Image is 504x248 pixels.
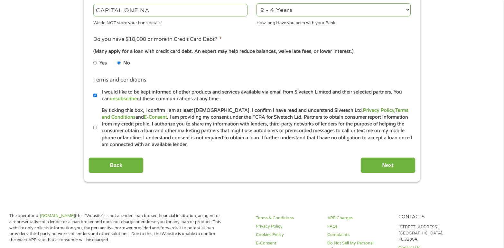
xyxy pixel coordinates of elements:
[256,232,319,238] a: Cookies Policy
[360,157,415,173] input: Next
[363,108,394,113] a: Privacy Policy
[97,89,413,103] label: I would like to be kept informed of other products and services available via email from Sivetech...
[144,114,167,120] a: E-Consent
[9,213,223,243] p: The operator of (this “Website”) is not a lender, loan broker, financial institution, an agent or...
[256,223,319,230] a: Privacy Policy
[257,17,411,26] div: How long Have you been with your Bank
[123,60,130,67] label: No
[89,157,144,173] input: Back
[327,223,391,230] a: FAQs
[99,60,107,67] label: Yes
[102,108,408,120] a: Terms and Conditions
[398,214,462,220] h4: Contacts
[93,77,146,84] label: Terms and conditions
[327,232,391,238] a: Complaints
[93,36,222,43] label: Do you have $10,000 or more in Credit Card Debt?
[93,48,411,55] div: (Many apply for a loan with credit card debt. An expert may help reduce balances, waive late fees...
[398,224,462,243] p: [STREET_ADDRESS], [GEOGRAPHIC_DATA], FL 32804.
[110,96,137,102] a: unsubscribe
[97,107,413,148] label: By ticking this box, I confirm I am at least [DEMOGRAPHIC_DATA]. I confirm I have read and unders...
[327,215,391,221] a: APR Charges
[40,213,75,218] a: [DOMAIN_NAME]
[256,240,319,246] a: E-Consent
[93,17,247,26] div: We do NOT store your bank details!
[256,215,319,221] a: Terms & Conditions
